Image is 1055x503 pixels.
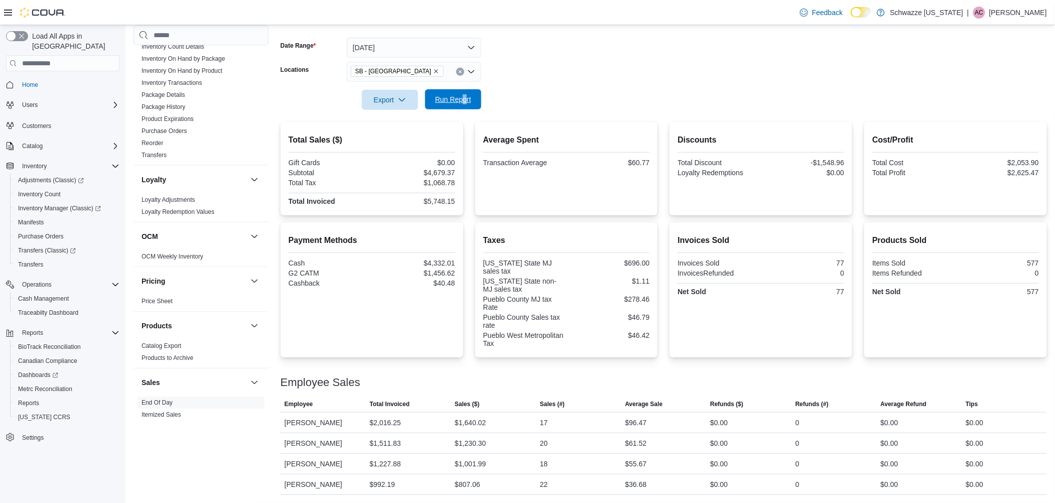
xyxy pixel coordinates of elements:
[22,281,52,289] span: Operations
[142,43,204,51] span: Inventory Count Details
[248,174,260,186] button: Loyalty
[10,187,123,201] button: Inventory Count
[710,437,728,449] div: $0.00
[710,458,728,470] div: $0.00
[975,7,984,19] span: AC
[142,231,158,241] h3: OCM
[142,411,181,418] a: Itemized Sales
[796,437,800,449] div: 0
[958,269,1039,277] div: 0
[142,79,202,87] span: Inventory Transactions
[966,400,978,408] span: Tips
[763,169,844,177] div: $0.00
[22,101,38,109] span: Users
[14,259,119,271] span: Transfers
[18,385,72,393] span: Metrc Reconciliation
[10,243,123,258] a: Transfers (Classic)
[281,66,309,74] label: Locations
[483,295,565,311] div: Pueblo County MJ tax Rate
[18,120,55,132] a: Customers
[540,417,548,429] div: 17
[22,142,43,150] span: Catalog
[2,118,123,133] button: Customers
[2,159,123,173] button: Inventory
[362,90,418,110] button: Export
[142,196,195,203] a: Loyalty Adjustments
[18,78,119,91] span: Home
[10,410,123,424] button: [US_STATE] CCRS
[455,478,480,490] div: $807.06
[18,79,42,91] a: Home
[483,277,565,293] div: [US_STATE] State non-MJ sales tax
[289,234,455,246] h2: Payment Methods
[351,66,444,77] span: SB - Pueblo West
[851,7,872,18] input: Dark Mode
[22,329,43,337] span: Reports
[2,139,123,153] button: Catalog
[142,378,246,388] button: Sales
[10,258,123,272] button: Transfers
[18,176,84,184] span: Adjustments (Classic)
[374,159,455,167] div: $0.00
[10,382,123,396] button: Metrc Reconciliation
[14,230,68,242] a: Purchase Orders
[14,411,74,423] a: [US_STATE] CCRS
[28,31,119,51] span: Load All Apps in [GEOGRAPHIC_DATA]
[14,307,119,319] span: Traceabilty Dashboard
[289,259,370,267] div: Cash
[18,371,58,379] span: Dashboards
[455,437,486,449] div: $1,230.30
[14,188,119,200] span: Inventory Count
[142,175,166,185] h3: Loyalty
[710,478,728,490] div: $0.00
[10,368,123,382] a: Dashboards
[14,202,119,214] span: Inventory Manager (Classic)
[763,269,844,277] div: 0
[142,175,246,185] button: Loyalty
[18,160,51,172] button: Inventory
[483,259,565,275] div: [US_STATE] State MJ sales tax
[872,234,1039,246] h2: Products Sold
[18,140,119,152] span: Catalog
[14,397,119,409] span: Reports
[796,417,800,429] div: 0
[678,269,759,277] div: InvoicesRefunded
[763,288,844,296] div: 77
[10,340,123,354] button: BioTrack Reconciliation
[142,342,181,350] span: Catalog Export
[872,134,1039,146] h2: Cost/Profit
[142,67,222,75] span: Inventory On Hand by Product
[678,259,759,267] div: Invoices Sold
[14,293,119,305] span: Cash Management
[355,66,431,76] span: SB - [GEOGRAPHIC_DATA]
[568,277,649,285] div: $1.11
[10,201,123,215] a: Inventory Manager (Classic)
[6,73,119,471] nav: Complex example
[374,259,455,267] div: $4,332.01
[966,458,983,470] div: $0.00
[18,140,47,152] button: Catalog
[10,354,123,368] button: Canadian Compliance
[134,340,269,368] div: Products
[625,478,647,490] div: $36.68
[872,159,954,167] div: Total Cost
[10,215,123,229] button: Manifests
[142,399,173,407] span: End Of Day
[18,119,119,132] span: Customers
[966,478,983,490] div: $0.00
[374,179,455,187] div: $1,068.78
[625,417,647,429] div: $96.47
[483,134,650,146] h2: Average Spent
[14,369,62,381] a: Dashboards
[989,7,1047,19] p: [PERSON_NAME]
[281,433,366,453] div: [PERSON_NAME]
[142,79,202,86] a: Inventory Transactions
[142,354,193,361] a: Products to Archive
[14,216,48,228] a: Manifests
[142,399,173,406] a: End Of Day
[248,275,260,287] button: Pricing
[890,7,963,19] p: Schwazze [US_STATE]
[568,259,649,267] div: $696.00
[14,293,73,305] a: Cash Management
